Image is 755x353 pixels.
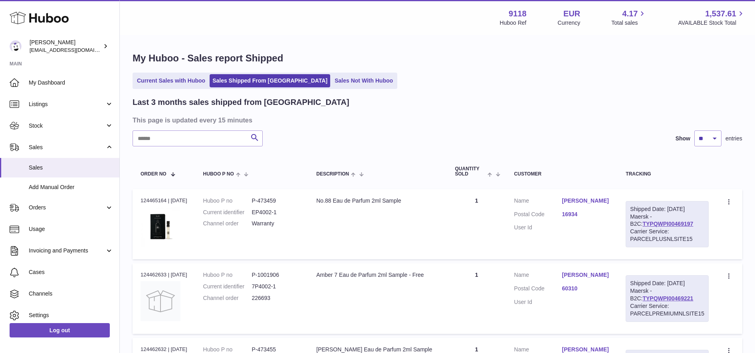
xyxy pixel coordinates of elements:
h3: This page is updated every 15 minutes [133,116,740,124]
div: Carrier Service: PARCELPLUSNLSITE15 [630,228,704,243]
span: Order No [141,172,166,177]
a: TYPQWPI00469221 [642,295,693,302]
img: No.88-sample-cut-out-scaled.jpg [141,207,180,247]
span: [EMAIL_ADDRESS][DOMAIN_NAME] [30,47,117,53]
span: Quantity Sold [455,166,485,177]
div: 124465164 | [DATE] [141,197,187,204]
a: Sales Not With Huboo [332,74,396,87]
div: Maersk - B2C: [626,275,709,321]
span: Sales [29,164,113,172]
dt: Current identifier [203,283,252,290]
span: My Dashboard [29,79,113,87]
span: Usage [29,225,113,233]
div: Amber 7 Eau de Parfum 2ml Sample - Free [316,271,439,279]
span: Orders [29,204,105,211]
strong: 9118 [509,8,527,19]
h2: Last 3 months sales shipped from [GEOGRAPHIC_DATA] [133,97,349,108]
dd: 7P4002-1 [252,283,300,290]
dd: P-1001906 [252,271,300,279]
dt: Current identifier [203,209,252,216]
dd: P-473459 [252,197,300,205]
dt: Channel order [203,220,252,227]
span: AVAILABLE Stock Total [678,19,745,27]
a: [PERSON_NAME] [562,197,610,205]
dt: Postal Code [514,285,562,294]
dt: Huboo P no [203,271,252,279]
dd: Warranty [252,220,300,227]
span: 1,537.61 [705,8,736,19]
span: Stock [29,122,105,130]
a: 1,537.61 AVAILABLE Stock Total [678,8,745,27]
td: 1 [447,189,506,259]
img: no-photo.jpg [141,281,180,321]
div: Currency [558,19,581,27]
strong: EUR [563,8,580,19]
a: [PERSON_NAME] [562,271,610,279]
img: internalAdmin-9118@internal.huboo.com [10,40,22,52]
div: 124462633 | [DATE] [141,271,187,278]
div: Tracking [626,172,709,177]
a: 60310 [562,285,610,292]
span: Total sales [611,19,647,27]
span: Sales [29,144,105,151]
dd: 226693 [252,294,300,302]
div: Huboo Ref [500,19,527,27]
span: Add Manual Order [29,183,113,191]
dt: Name [514,197,562,207]
span: entries [725,135,742,142]
label: Show [676,135,690,142]
span: Description [316,172,349,177]
span: Huboo P no [203,172,234,177]
a: TYPQWPI00469197 [642,221,693,227]
td: 1 [447,263,506,333]
dd: EP4002-1 [252,209,300,216]
dt: Postal Code [514,211,562,220]
dt: Channel order [203,294,252,302]
span: Invoicing and Payments [29,247,105,254]
span: Settings [29,312,113,319]
span: Cases [29,268,113,276]
h1: My Huboo - Sales report Shipped [133,52,742,65]
a: 16934 [562,211,610,218]
a: 4.17 Total sales [611,8,647,27]
dt: Huboo P no [203,197,252,205]
dt: User Id [514,298,562,306]
div: Carrier Service: PARCELPREMIUMNLSITE15 [630,302,704,318]
div: Customer [514,172,610,177]
div: No.88 Eau de Parfum 2ml Sample [316,197,439,205]
div: Shipped Date: [DATE] [630,205,704,213]
div: [PERSON_NAME] [30,39,101,54]
span: 4.17 [622,8,638,19]
div: 124462632 | [DATE] [141,346,187,353]
a: Sales Shipped From [GEOGRAPHIC_DATA] [210,74,330,87]
div: Maersk - B2C: [626,201,709,247]
dt: User Id [514,224,562,231]
div: Shipped Date: [DATE] [630,280,704,287]
dt: Name [514,271,562,281]
a: Log out [10,323,110,337]
span: Channels [29,290,113,298]
a: Current Sales with Huboo [134,74,208,87]
span: Listings [29,101,105,108]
